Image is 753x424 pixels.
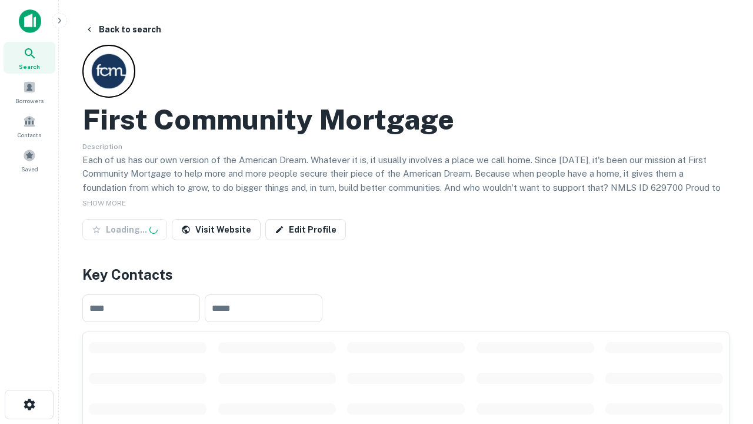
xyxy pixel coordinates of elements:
a: Search [4,42,55,74]
span: Search [19,62,40,71]
a: Borrowers [4,76,55,108]
span: SHOW MORE [82,199,126,207]
span: Borrowers [15,96,44,105]
a: Visit Website [172,219,261,240]
span: Description [82,143,122,151]
button: Back to search [80,19,166,40]
a: Contacts [4,110,55,142]
img: capitalize-icon.png [19,9,41,33]
h2: First Community Mortgage [82,102,454,137]
iframe: Chat Widget [694,292,753,349]
p: Each of us has our own version of the American Dream. Whatever it is, it usually involves a place... [82,153,729,208]
a: Saved [4,144,55,176]
a: Edit Profile [265,219,346,240]
span: Saved [21,164,38,174]
h4: Key Contacts [82,264,729,285]
span: Contacts [18,130,41,140]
